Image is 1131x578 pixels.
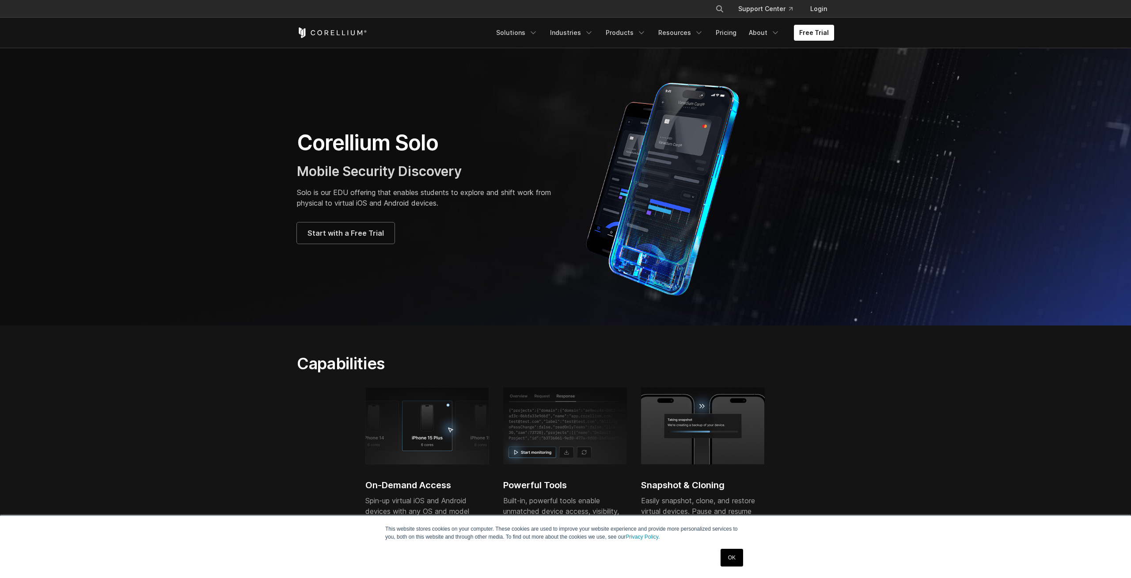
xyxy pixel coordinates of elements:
[641,495,765,559] p: Easily snapshot, clone, and restore virtual devices. Pause and resume firmware and app operations...
[626,534,660,540] a: Privacy Policy.
[503,495,627,570] p: Built-in, powerful tools enable unmatched device access, visibility, and control. Tools like inte...
[365,495,489,570] p: Spin-up virtual iOS and Android devices with any OS and model combination, including the latest r...
[653,25,709,41] a: Resources
[710,25,742,41] a: Pricing
[803,1,834,17] a: Login
[712,1,728,17] button: Search
[503,387,627,464] img: Powerful Tools enabling unmatched device access, visibility, and control
[365,387,489,464] img: iPhone 17 Plus; 6 cores
[600,25,651,41] a: Products
[491,25,543,41] a: Solutions
[491,25,834,41] div: Navigation Menu
[721,549,743,567] a: OK
[385,525,746,541] p: This website stores cookies on your computer. These cookies are used to improve your website expe...
[705,1,834,17] div: Navigation Menu
[545,25,599,41] a: Industries
[297,163,462,179] span: Mobile Security Discovery
[744,25,785,41] a: About
[503,478,627,492] h2: Powerful Tools
[307,228,384,238] span: Start with a Free Trial
[297,130,557,156] h1: Corellium Solo
[365,478,489,492] h2: On-Demand Access
[574,76,764,297] img: Corellium Solo for mobile app security solutions
[297,187,557,208] p: Solo is our EDU offering that enables students to explore and shift work from physical to virtual...
[297,27,367,38] a: Corellium Home
[641,478,765,492] h2: Snapshot & Cloning
[297,354,649,373] h2: Capabilities
[641,387,765,464] img: Process of taking snapshot and creating a backup of the iPhone virtual device.
[794,25,834,41] a: Free Trial
[297,222,395,244] a: Start with a Free Trial
[731,1,800,17] a: Support Center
